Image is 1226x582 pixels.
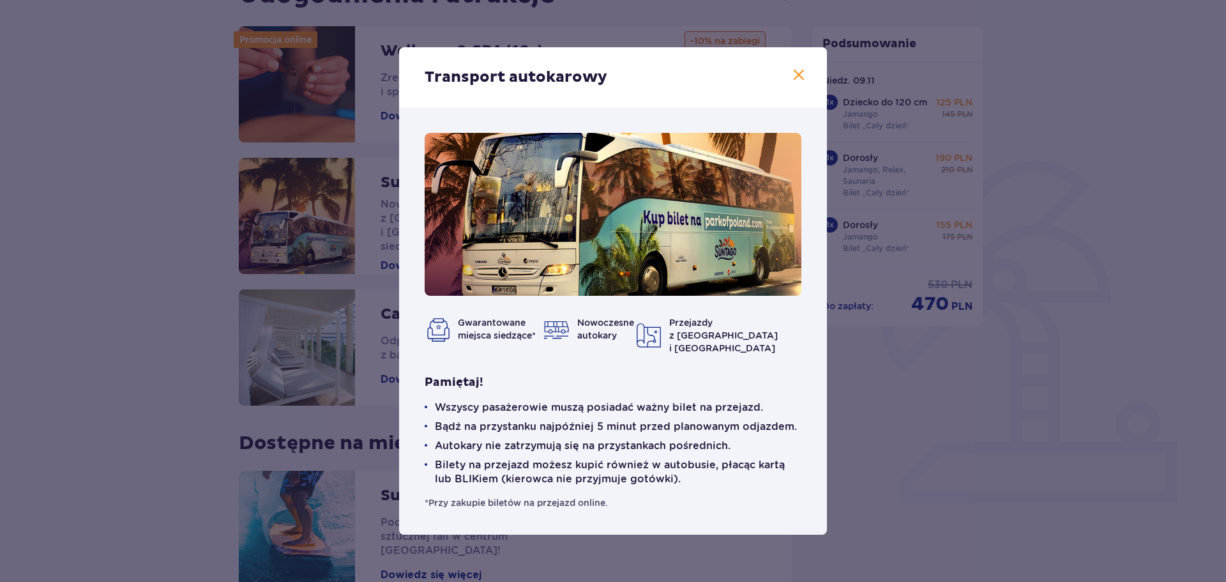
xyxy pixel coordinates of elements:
p: *Przy zakupie biletów na przejazd online. [425,496,608,509]
span: Nowoczesne autokary [577,318,634,341]
img: Bus icon [544,316,570,342]
img: Suntago Bus [425,133,801,296]
p: Pamiętaj! [425,375,483,390]
p: Autokary nie zatrzymują się na przystankach pośrednich. [435,439,730,453]
p: Bilety na przejazd możesz kupić również w autobusie, płacąc kartą lub BLIKiem (kierowca nie przyj... [435,458,801,486]
img: Bus seat icon [425,316,450,342]
p: Bądź na przystanku najpóźniej 5 minut przed planowanym odjazdem. [435,420,797,434]
span: Gwarantowane miejsca siedzące* [458,318,536,341]
img: Map icon [636,323,662,348]
span: Przejazdy z [GEOGRAPHIC_DATA] i [GEOGRAPHIC_DATA] [669,318,778,353]
p: Transport autokarowy [425,68,607,87]
p: Wszyscy pasażerowie muszą posiadać ważny bilet na przejazd. [435,401,763,415]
